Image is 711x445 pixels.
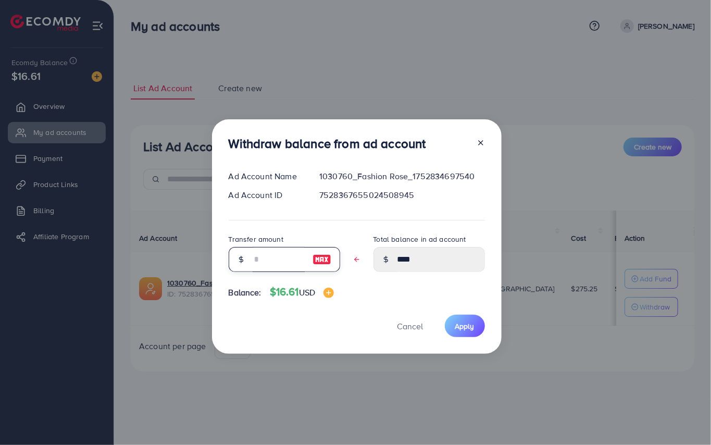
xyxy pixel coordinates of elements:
div: Ad Account ID [220,189,311,201]
label: Total balance in ad account [373,234,466,244]
span: Apply [455,321,475,331]
img: image [313,253,331,266]
span: USD [299,287,315,298]
div: 1030760_Fashion Rose_1752834697540 [311,170,493,182]
h3: Withdraw balance from ad account [229,136,426,151]
h4: $16.61 [270,286,334,299]
div: Ad Account Name [220,170,311,182]
label: Transfer amount [229,234,283,244]
button: Apply [445,315,485,337]
span: Balance: [229,287,261,299]
img: image [323,288,334,298]
button: Cancel [384,315,436,337]
div: 7528367655024508945 [311,189,493,201]
span: Cancel [397,320,423,332]
iframe: Chat [667,398,703,437]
